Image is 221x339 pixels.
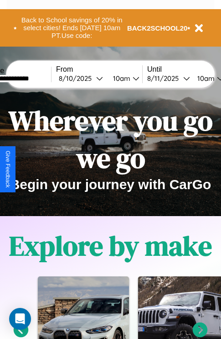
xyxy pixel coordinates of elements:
[127,24,188,32] b: BACK2SCHOOL20
[56,65,142,74] label: From
[9,308,31,330] div: Open Intercom Messenger
[9,227,212,265] h1: Explore by make
[56,74,106,83] button: 8/10/2025
[59,74,96,83] div: 8 / 10 / 2025
[106,74,142,83] button: 10am
[147,74,183,83] div: 8 / 11 / 2025
[193,74,217,83] div: 10am
[5,151,11,188] div: Give Feedback
[17,14,127,42] button: Back to School savings of 20% in select cities! Ends [DATE] 10am PT.Use code:
[108,74,133,83] div: 10am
